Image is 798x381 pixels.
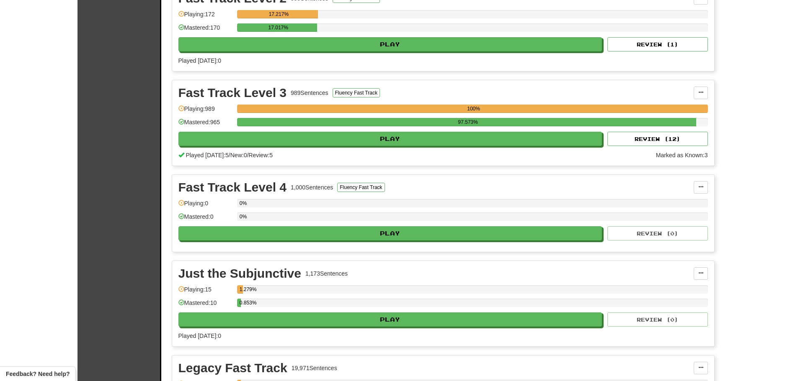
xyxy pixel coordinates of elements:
[607,226,708,240] button: Review (0)
[248,152,273,159] span: Review: 5
[178,105,233,118] div: Playing: 989
[292,364,337,372] div: 19,971 Sentences
[240,10,318,18] div: 17.217%
[247,152,248,159] span: /
[178,226,602,240] button: Play
[607,132,708,146] button: Review (12)
[240,118,696,126] div: 97.573%
[178,23,233,37] div: Mastered: 170
[333,88,380,97] button: Fluency Fast Track
[178,181,287,194] div: Fast Track Level 4
[656,151,708,159] div: Marked as Known: 3
[178,267,301,280] div: Just the Subjunctive
[240,23,317,32] div: 17.017%
[607,37,708,51] button: Review (1)
[291,89,328,97] div: 989 Sentences
[291,183,333,192] div: 1,000 Sentences
[178,285,233,299] div: Playing: 15
[240,299,241,307] div: 0.853%
[178,10,233,24] div: Playing: 172
[230,152,247,159] span: New: 0
[240,285,243,294] div: 1.279%
[229,152,230,159] span: /
[240,105,708,113] div: 100%
[178,199,233,213] div: Playing: 0
[178,212,233,226] div: Mastered: 0
[186,152,228,159] span: Played [DATE]: 5
[6,370,70,378] span: Open feedback widget
[178,362,287,374] div: Legacy Fast Track
[305,269,348,278] div: 1,173 Sentences
[178,57,221,64] span: Played [DATE]: 0
[178,299,233,312] div: Mastered: 10
[178,132,602,146] button: Play
[178,332,221,339] span: Played [DATE]: 0
[178,312,602,327] button: Play
[607,312,708,327] button: Review (0)
[178,118,233,132] div: Mastered: 965
[178,87,287,99] div: Fast Track Level 3
[337,183,385,192] button: Fluency Fast Track
[178,37,602,51] button: Play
